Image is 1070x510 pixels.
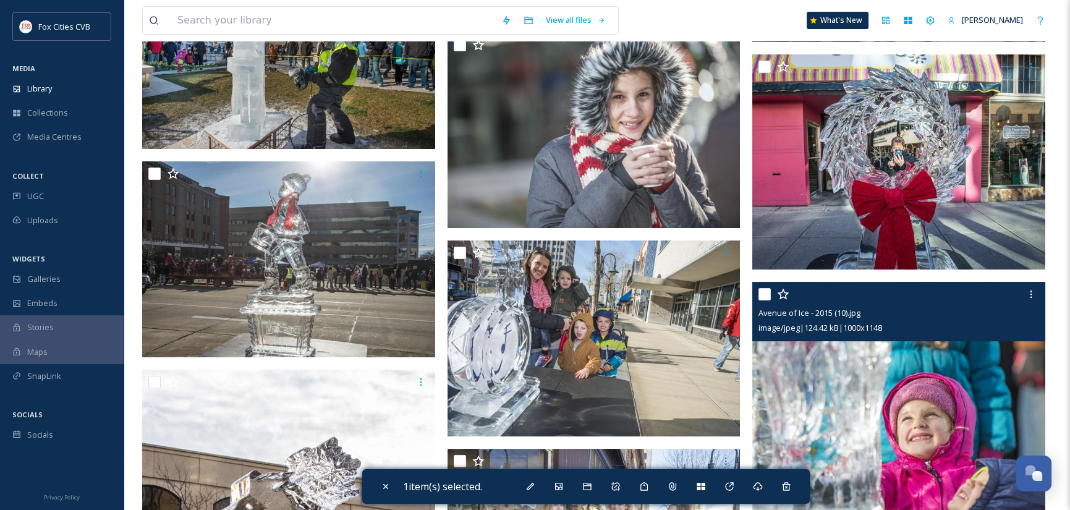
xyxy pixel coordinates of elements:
[27,215,58,226] span: Uploads
[1016,456,1051,491] button: Open Chat
[27,346,48,358] span: Maps
[12,410,43,419] span: SOCIALS
[27,83,52,95] span: Library
[27,107,68,119] span: Collections
[752,54,1045,269] img: Avenue of Ice - 2015 (1).jpg
[540,8,612,32] a: View all files
[12,64,35,73] span: MEDIA
[38,21,90,32] span: Fox Cities CVB
[27,370,61,382] span: SnapLink
[807,12,868,29] a: What's New
[27,273,61,285] span: Galleries
[403,480,482,493] span: 1 item(s) selected.
[171,7,495,34] input: Search your library
[448,240,741,436] img: Avenue of Ice - 2015 (3).jpg
[44,489,80,504] a: Privacy Policy
[27,321,54,333] span: Stories
[758,322,882,333] span: image/jpeg | 124.42 kB | 1000 x 1148
[27,190,44,202] span: UGC
[941,8,1029,32] a: [PERSON_NAME]
[962,14,1023,25] span: [PERSON_NAME]
[27,131,82,143] span: Media Centres
[142,161,435,357] img: Avenue of Ice - 2015 (15).jpg
[27,429,53,441] span: Socials
[448,33,741,228] img: Avenue of Ice - 2015 (6).jpg
[12,254,45,263] span: WIDGETS
[12,171,44,181] span: COLLECT
[44,493,80,501] span: Privacy Policy
[758,307,860,318] span: Avenue of Ice - 2015 (10).jpg
[20,20,32,33] img: images.png
[27,297,57,309] span: Embeds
